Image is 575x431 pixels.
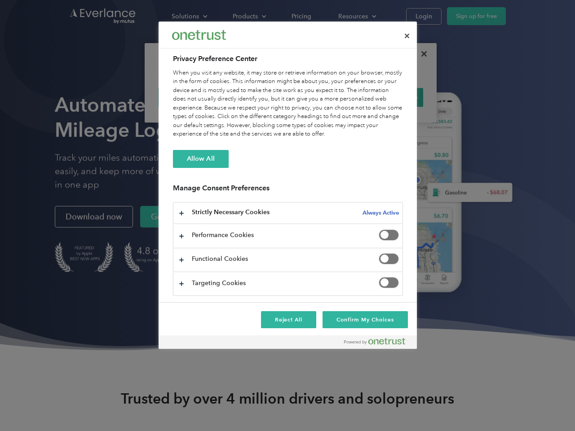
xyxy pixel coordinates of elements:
a: Powered by OneTrust Opens in a new Tab [344,338,412,349]
button: Confirm My Choices [323,311,407,328]
h3: Manage Consent Preferences [173,184,403,198]
div: Privacy Preference Center [159,22,417,349]
h2: Privacy Preference Center [173,53,403,64]
button: Reject All [261,311,317,328]
div: Preference center [159,22,417,349]
button: Close [397,26,417,46]
img: Everlance [172,30,226,40]
img: Powered by OneTrust Opens in a new Tab [344,338,405,345]
div: When you visit any website, it may store or retrieve information on your browser, mostly in the f... [173,69,403,139]
button: Allow All [173,150,229,168]
div: Everlance [172,26,226,44]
